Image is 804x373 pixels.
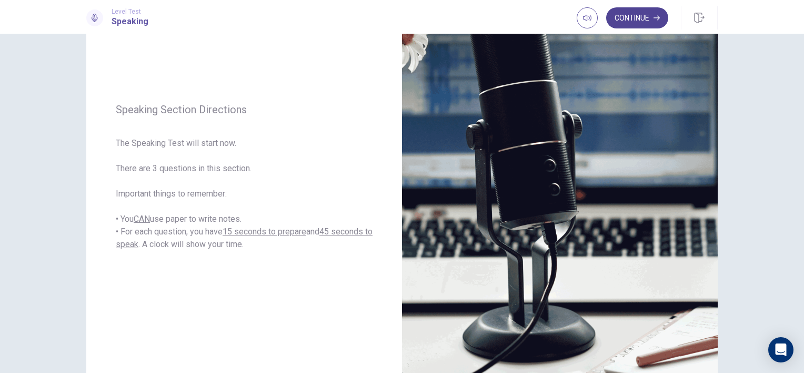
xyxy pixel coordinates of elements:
h1: Speaking [112,15,148,28]
button: Continue [606,7,668,28]
u: CAN [134,214,150,224]
span: Level Test [112,8,148,15]
div: Open Intercom Messenger [768,337,793,362]
u: 15 seconds to prepare [223,227,306,237]
span: The Speaking Test will start now. There are 3 questions in this section. Important things to reme... [116,137,373,251]
span: Speaking Section Directions [116,103,373,116]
